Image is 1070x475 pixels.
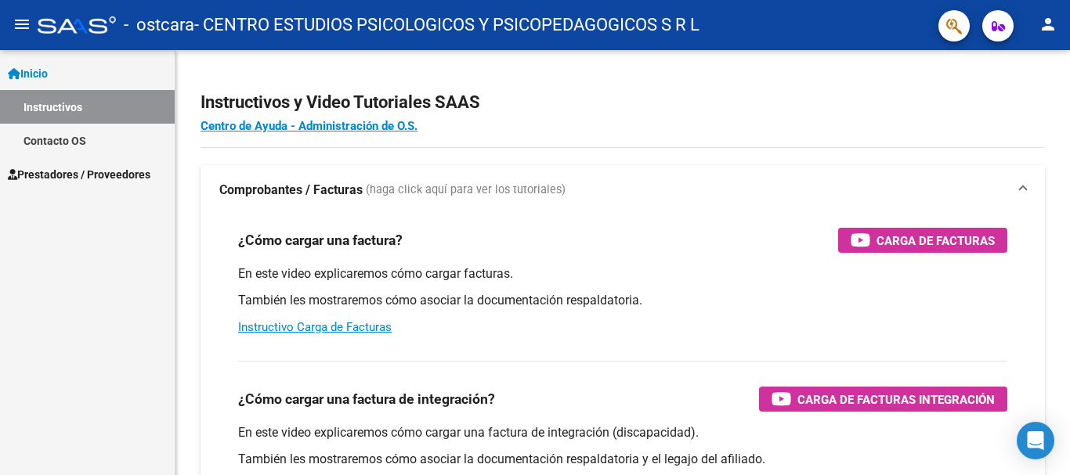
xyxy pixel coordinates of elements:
h3: ¿Cómo cargar una factura? [238,229,403,251]
h2: Instructivos y Video Tutoriales SAAS [201,88,1045,117]
button: Carga de Facturas Integración [759,387,1007,412]
a: Centro de Ayuda - Administración de O.S. [201,119,418,133]
span: Carga de Facturas Integración [797,390,995,409]
p: En este video explicaremos cómo cargar una factura de integración (discapacidad). [238,424,1007,441]
p: En este video explicaremos cómo cargar facturas. [238,265,1007,282]
div: Open Intercom Messenger [1017,422,1054,459]
span: Carga de Facturas [877,231,995,250]
a: Instructivo Carga de Facturas [238,320,392,334]
mat-expansion-panel-header: Comprobantes / Facturas (haga click aquí para ver los tutoriales) [201,165,1045,215]
strong: Comprobantes / Facturas [219,182,363,199]
mat-icon: menu [13,15,31,34]
span: - CENTRO ESTUDIOS PSICOLOGICOS Y PSICOPEDAGOGICOS S R L [194,8,699,42]
h3: ¿Cómo cargar una factura de integración? [238,388,495,410]
span: Inicio [8,65,48,82]
span: - ostcara [124,8,194,42]
button: Carga de Facturas [838,228,1007,253]
span: Prestadores / Proveedores [8,166,150,183]
p: También les mostraremos cómo asociar la documentación respaldatoria y el legajo del afiliado. [238,451,1007,468]
p: También les mostraremos cómo asociar la documentación respaldatoria. [238,292,1007,309]
mat-icon: person [1039,15,1057,34]
span: (haga click aquí para ver los tutoriales) [366,182,566,199]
